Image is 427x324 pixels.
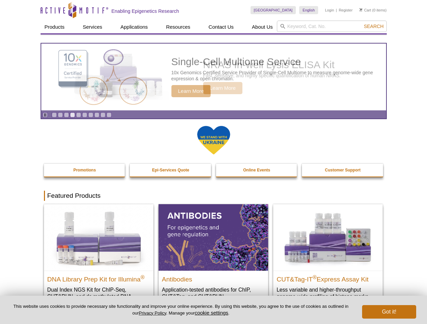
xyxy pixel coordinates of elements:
[216,164,298,177] a: Online Events
[52,46,153,108] img: Single-Cell Multiome Service
[159,204,268,270] img: All Antibodies
[197,125,231,155] img: We Stand With Ukraine
[277,286,379,300] p: Less variable and higher-throughput genome-wide profiling of histone marks​.
[359,8,371,12] a: Cart
[100,112,105,117] a: Go to slide 9
[364,24,383,29] span: Search
[76,112,81,117] a: Go to slide 5
[205,21,238,33] a: Contact Us
[44,191,383,201] h2: Featured Products
[152,168,189,172] strong: Epi-Services Quote
[116,21,152,33] a: Applications
[243,168,270,172] strong: Online Events
[47,286,150,307] p: Dual Index NGS Kit for ChIP-Seq, CUT&RUN, and ds methylated DNA assays.
[41,44,386,110] a: Single-Cell Multiome Service Single-Cell Multiome Service 10x Genomics Certified Service Provider...
[299,6,318,14] a: English
[82,112,87,117] a: Go to slide 6
[43,112,48,117] a: Toggle autoplay
[47,273,150,283] h2: DNA Library Prep Kit for Illumina
[44,164,126,177] a: Promotions
[41,44,386,110] article: Single-Cell Multiome Service
[159,204,268,306] a: All Antibodies Antibodies Application-tested antibodies for ChIP, CUT&Tag, and CUT&RUN.
[41,21,69,33] a: Products
[359,6,387,14] li: (0 items)
[195,310,228,316] button: cookie settings
[302,164,384,177] a: Customer Support
[251,6,296,14] a: [GEOGRAPHIC_DATA]
[79,21,106,33] a: Services
[44,204,153,270] img: DNA Library Prep Kit for Illumina
[359,8,362,11] img: Your Cart
[106,112,112,117] a: Go to slide 10
[70,112,75,117] a: Go to slide 4
[313,274,317,280] sup: ®
[336,6,337,14] li: |
[362,305,416,319] button: Got it!
[44,204,153,313] a: DNA Library Prep Kit for Illumina DNA Library Prep Kit for Illumina® Dual Index NGS Kit for ChIP-...
[362,23,385,29] button: Search
[339,8,353,12] a: Register
[277,21,387,32] input: Keyword, Cat. No.
[171,70,383,82] p: 10x Genomics Certified Service Provider of Single-Cell Multiome to measure genome-wide gene expre...
[325,168,360,172] strong: Customer Support
[248,21,277,33] a: About Us
[325,8,334,12] a: Login
[112,8,179,14] h2: Enabling Epigenetics Research
[130,164,212,177] a: Epi-Services Quote
[58,112,63,117] a: Go to slide 2
[73,168,96,172] strong: Promotions
[141,274,145,280] sup: ®
[171,85,211,97] span: Learn More
[64,112,69,117] a: Go to slide 3
[88,112,93,117] a: Go to slide 7
[94,112,99,117] a: Go to slide 8
[171,57,383,67] h2: Single-Cell Multiome Service
[162,286,265,300] p: Application-tested antibodies for ChIP, CUT&Tag, and CUT&RUN.
[11,303,351,316] p: This website uses cookies to provide necessary site functionality and improve your online experie...
[162,21,194,33] a: Resources
[273,204,383,306] a: CUT&Tag-IT® Express Assay Kit CUT&Tag-IT®Express Assay Kit Less variable and higher-throughput ge...
[273,204,383,270] img: CUT&Tag-IT® Express Assay Kit
[52,112,57,117] a: Go to slide 1
[277,273,379,283] h2: CUT&Tag-IT Express Assay Kit
[139,310,166,316] a: Privacy Policy
[162,273,265,283] h2: Antibodies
